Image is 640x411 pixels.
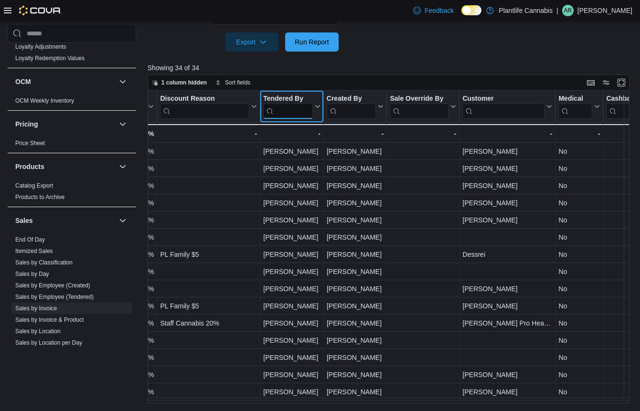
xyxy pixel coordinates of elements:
[15,247,53,255] span: Itemized Sales
[15,43,66,51] span: Loyalty Adjustments
[15,316,84,324] span: Sales by Invoice & Product
[263,163,320,174] div: [PERSON_NAME]
[462,180,552,191] div: [PERSON_NAME]
[556,5,558,16] p: |
[263,146,320,157] div: [PERSON_NAME]
[160,317,257,329] div: Staff Cannabis 20%
[80,300,154,312] div: 20.01%
[212,77,254,88] button: Sort fields
[462,300,552,312] div: [PERSON_NAME]
[15,119,115,129] button: Pricing
[327,197,384,209] div: [PERSON_NAME]
[263,232,320,243] div: [PERSON_NAME]
[80,128,154,139] div: 3.12%
[15,328,61,335] a: Sales by Location
[15,97,74,104] a: OCM Weekly Inventory
[462,386,552,398] div: [PERSON_NAME]
[327,335,384,346] div: [PERSON_NAME]
[15,271,49,277] a: Sales by Day
[295,37,329,47] span: Run Report
[80,163,154,174] div: 0.00%
[263,369,320,380] div: [PERSON_NAME]
[577,5,632,16] p: [PERSON_NAME]
[462,369,552,380] div: [PERSON_NAME]
[263,300,320,312] div: [PERSON_NAME]
[117,215,128,226] button: Sales
[225,79,250,86] span: Sort fields
[117,76,128,87] button: OCM
[80,180,154,191] div: 0.00%
[263,197,320,209] div: [PERSON_NAME]
[80,386,154,398] div: 0.00%
[462,95,544,119] div: Customer
[117,161,128,172] button: Products
[8,234,136,398] div: Sales
[558,317,600,329] div: No
[616,77,627,88] button: Enter fullscreen
[15,193,64,201] span: Products to Archive
[15,236,45,243] a: End Of Day
[462,128,552,139] div: -
[80,317,154,329] div: 20.01%
[327,386,384,398] div: [PERSON_NAME]
[160,300,257,312] div: PL Family $5
[462,95,552,119] button: Customer
[558,163,600,174] div: No
[15,316,84,323] a: Sales by Invoice & Product
[263,266,320,277] div: [PERSON_NAME]
[558,283,600,295] div: No
[15,162,44,171] h3: Products
[160,95,249,119] div: Discount Reason
[263,128,320,139] div: -
[409,1,458,20] a: Feedback
[462,249,552,260] div: Dessrei
[15,270,49,278] span: Sales by Day
[327,146,384,157] div: [PERSON_NAME]
[558,300,600,312] div: No
[8,180,136,207] div: Products
[327,300,384,312] div: [PERSON_NAME]
[462,214,552,226] div: [PERSON_NAME]
[80,249,154,260] div: 15.80%
[263,180,320,191] div: [PERSON_NAME]
[558,95,600,119] button: Medical
[499,5,553,16] p: Plantlife Cannabis
[327,95,376,119] div: Created By
[80,335,154,346] div: 0.00%
[15,305,57,312] a: Sales by Invoice
[15,259,73,266] a: Sales by Classification
[8,41,136,68] div: Loyalty
[327,249,384,260] div: [PERSON_NAME]
[231,32,273,52] span: Export
[80,232,154,243] div: 0.00%
[327,352,384,363] div: [PERSON_NAME]
[462,95,544,104] div: Customer
[80,197,154,209] div: 0.00%
[15,282,90,289] a: Sales by Employee (Created)
[462,317,552,329] div: [PERSON_NAME] Pro Head Office
[462,163,552,174] div: [PERSON_NAME]
[558,95,592,104] div: Medical
[327,95,384,119] button: Created By
[80,352,154,363] div: 0.00%
[263,352,320,363] div: [PERSON_NAME]
[558,214,600,226] div: No
[558,335,600,346] div: No
[390,128,456,139] div: -
[263,335,320,346] div: [PERSON_NAME]
[327,95,376,104] div: Created By
[558,249,600,260] div: No
[558,128,600,139] div: -
[461,5,481,15] input: Dark Mode
[263,95,313,119] div: Tendered By
[285,32,339,52] button: Run Report
[327,266,384,277] div: [PERSON_NAME]
[263,386,320,398] div: [PERSON_NAME]
[160,95,249,104] div: Discount Reason
[15,351,59,358] a: Sales by Product
[425,6,454,15] span: Feedback
[160,95,257,119] button: Discount Reason
[8,137,136,153] div: Pricing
